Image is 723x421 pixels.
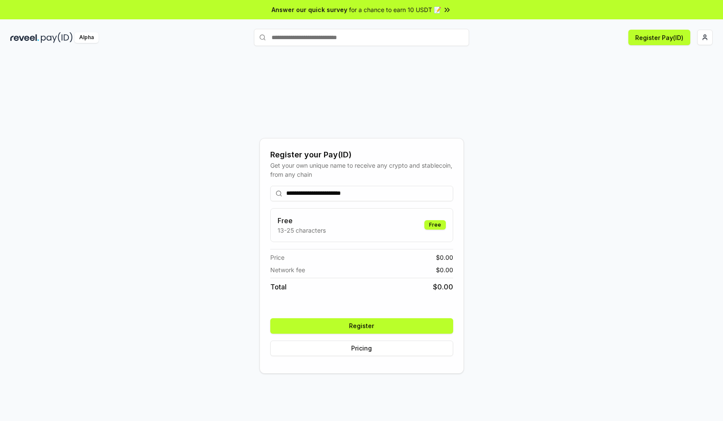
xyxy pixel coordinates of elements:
span: for a chance to earn 10 USDT 📝 [349,5,441,14]
img: reveel_dark [10,32,39,43]
span: $ 0.00 [433,282,453,292]
div: Alpha [74,32,99,43]
span: Total [270,282,287,292]
button: Pricing [270,341,453,356]
span: Price [270,253,284,262]
span: Answer our quick survey [272,5,347,14]
button: Register Pay(ID) [628,30,690,45]
h3: Free [278,215,326,226]
div: Register your Pay(ID) [270,149,453,161]
button: Register [270,318,453,334]
img: pay_id [41,32,73,43]
span: Network fee [270,265,305,274]
span: $ 0.00 [436,265,453,274]
div: Get your own unique name to receive any crypto and stablecoin, from any chain [270,161,453,179]
div: Free [424,220,446,230]
span: $ 0.00 [436,253,453,262]
p: 13-25 characters [278,226,326,235]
